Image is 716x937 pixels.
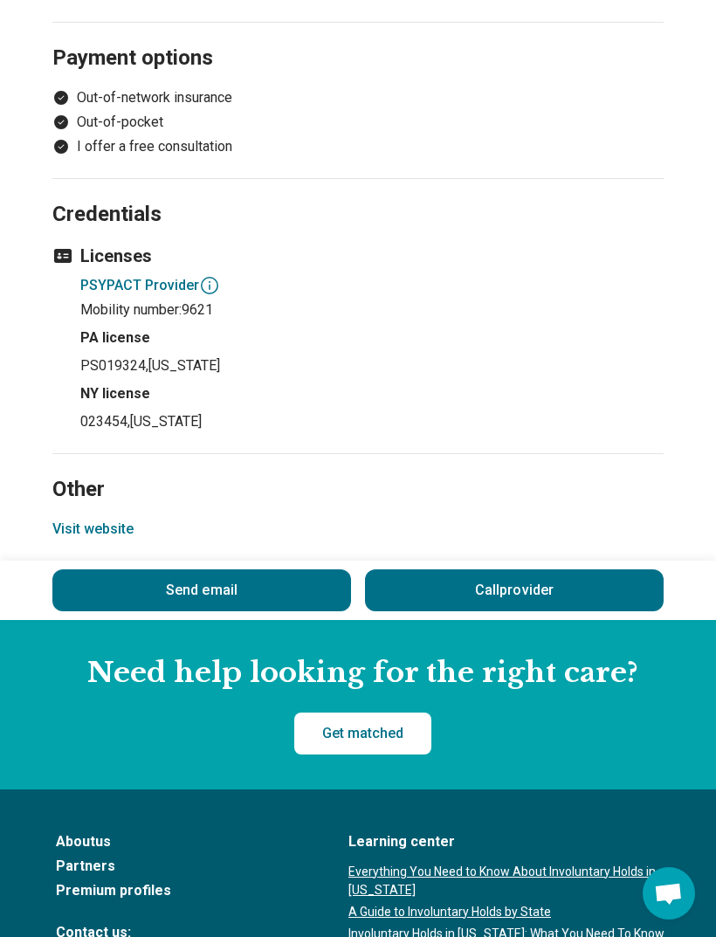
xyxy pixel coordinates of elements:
a: Aboutus [56,831,287,852]
h2: Other [52,433,664,505]
button: Callprovider [365,569,664,611]
h2: Payment options [52,2,664,73]
h4: PSYPACT Provider [80,275,664,297]
a: Everything You Need to Know About Involuntary Holds in [US_STATE] [348,863,670,899]
ul: Payment options [52,87,664,157]
a: Learning center [348,831,670,852]
h4: PA license [80,327,664,348]
li: Out-of-network insurance [52,87,664,108]
span: , [US_STATE] [127,413,202,430]
h3: Licenses [52,244,664,268]
a: Premium profiles [56,880,287,901]
button: Send email [52,569,351,611]
p: Mobility number: 9621 [80,300,664,320]
li: I offer a free consultation [52,136,664,157]
h4: NY license [80,383,664,404]
a: Open chat [643,867,695,920]
span: , [US_STATE] [146,357,220,374]
a: A Guide to Involuntary Holds by State [348,903,670,921]
li: Out-of-pocket [52,112,664,133]
p: 023454 [80,411,664,432]
h2: Need help looking for the right care? [14,655,712,692]
button: Visit website [52,519,134,540]
a: Partners [56,856,287,877]
a: Get matched [294,713,431,754]
p: PS019324 [80,355,664,376]
h2: Credentials [52,158,664,230]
